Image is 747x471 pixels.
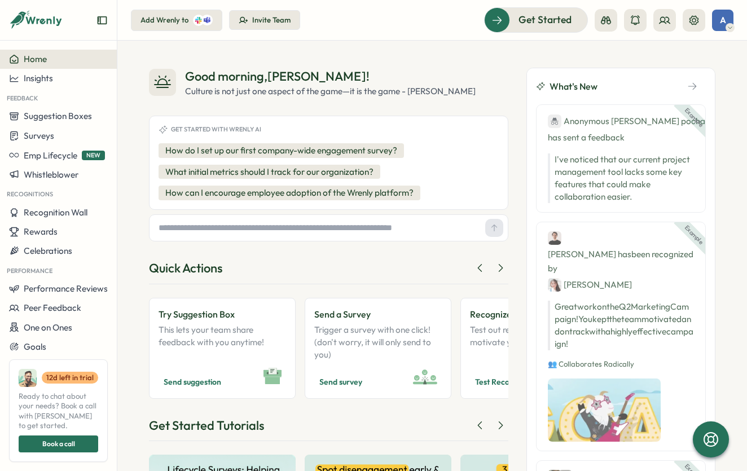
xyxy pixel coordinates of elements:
span: Send suggestion [164,375,221,389]
p: Recognize Great Work! [470,307,597,322]
span: Celebrations [24,245,72,256]
span: Suggestion Boxes [24,111,92,121]
a: Try Suggestion BoxThis lets your team share feedback with you anytime!Send suggestion [149,298,296,399]
p: Send a Survey [314,307,442,322]
img: Ali Khan [19,369,37,387]
div: Quick Actions [149,259,222,277]
span: Send survey [319,375,362,389]
span: Test Recognitions [475,375,537,389]
span: A [720,15,726,25]
div: [PERSON_NAME] has been recognized by [548,231,694,292]
span: Whistleblower [24,169,78,180]
p: This lets your team share feedback with you anytime! [159,324,286,361]
span: Peer Feedback [24,302,81,313]
p: 👥 Collaborates Radically [548,359,694,369]
span: What's New [550,80,597,94]
span: Surveys [24,130,54,141]
button: Test Recognitions [470,375,542,389]
img: Ben [548,231,561,245]
span: Emp Lifecycle [24,150,77,161]
img: Recognition Image [548,378,661,442]
span: Insights [24,73,53,83]
span: Get started with Wrenly AI [171,126,261,133]
div: Get Started Tutorials [149,417,264,434]
p: Try Suggestion Box [159,307,286,322]
div: Add Wrenly to [140,15,188,25]
p: Trigger a survey with one click! (don't worry, it will only send to you) [314,324,442,361]
span: Book a call [42,436,75,452]
span: Ready to chat about your needs? Book a call with [PERSON_NAME] to get started. [19,391,98,431]
p: Test out recognitions that motivate your team. [470,324,597,361]
div: Good morning , [PERSON_NAME] ! [185,68,476,85]
span: Home [24,54,47,64]
p: I've noticed that our current project management tool lacks some key features that could make col... [555,153,694,203]
span: One on Ones [24,322,72,333]
p: Great work on the Q2 Marketing Campaign! You kept the team motivated and on track with a highly e... [548,301,694,350]
img: Jane [548,278,561,292]
button: Invite Team [229,10,300,30]
span: NEW [82,151,105,160]
button: Send survey [314,375,367,389]
a: 12d left in trial [42,372,98,384]
button: What initial metrics should I track for our organization? [159,165,380,179]
a: Recognize Great Work!Test out recognitions that motivate your team.Test Recognitions [460,298,607,399]
a: Send a SurveyTrigger a survey with one click! (don't worry, it will only send to you)Send survey [305,298,451,399]
span: Goals [24,341,46,352]
span: Rewards [24,226,58,237]
button: How can I encourage employee adoption of the Wrenly platform? [159,186,420,200]
div: Anonymous [PERSON_NAME] pochard [548,114,713,128]
button: Get Started [484,7,588,32]
span: Get Started [518,12,572,27]
button: Book a call [19,435,98,452]
div: has sent a feedback [548,114,694,144]
button: A [712,10,733,31]
span: Performance Reviews [24,283,108,294]
div: Culture is not just one aspect of the game—it is the game - [PERSON_NAME] [185,85,476,98]
span: Recognition Wall [24,207,87,218]
button: Send suggestion [159,375,226,389]
button: Add Wrenly to [131,10,222,31]
button: Expand sidebar [96,15,108,26]
div: [PERSON_NAME] [548,278,632,292]
div: Invite Team [252,15,291,25]
button: How do I set up our first company-wide engagement survey? [159,143,404,158]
